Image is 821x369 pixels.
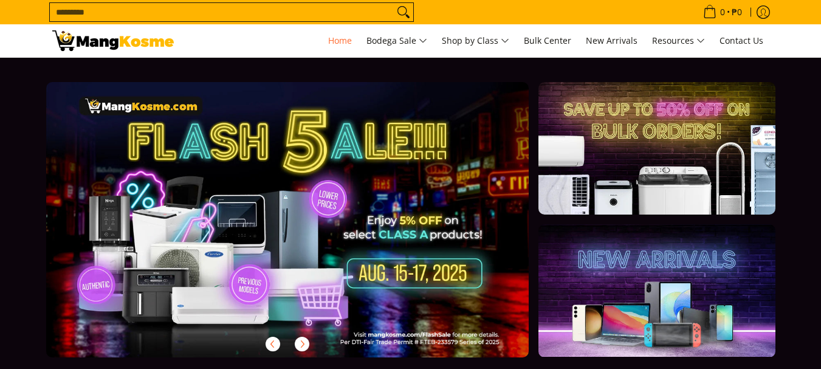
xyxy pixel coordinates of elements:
[186,24,769,57] nav: Main Menu
[289,331,315,357] button: Next
[720,35,763,46] span: Contact Us
[394,3,413,21] button: Search
[366,33,427,49] span: Bodega Sale
[524,35,571,46] span: Bulk Center
[322,24,358,57] a: Home
[718,8,727,16] span: 0
[518,24,577,57] a: Bulk Center
[580,24,644,57] a: New Arrivals
[259,331,286,357] button: Previous
[699,5,746,19] span: •
[713,24,769,57] a: Contact Us
[652,33,705,49] span: Resources
[442,33,509,49] span: Shop by Class
[730,8,744,16] span: ₱0
[436,24,515,57] a: Shop by Class
[52,30,174,51] img: Mang Kosme: Your Home Appliances Warehouse Sale Partner!
[646,24,711,57] a: Resources
[360,24,433,57] a: Bodega Sale
[328,35,352,46] span: Home
[586,35,637,46] span: New Arrivals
